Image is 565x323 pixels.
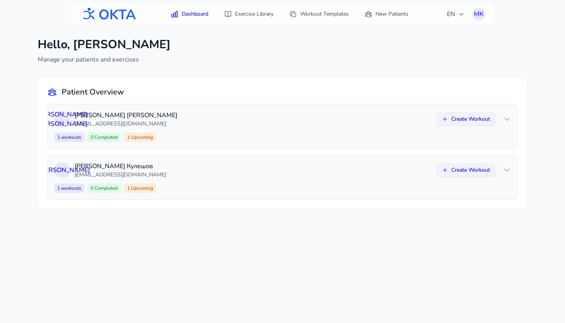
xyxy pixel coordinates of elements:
span: 1 [124,132,156,142]
button: МК [472,8,485,20]
h1: Hello, [PERSON_NAME] [38,38,171,52]
span: Upcoming [130,134,153,140]
a: Workout Templates [284,7,354,21]
a: Dashboard [166,7,213,21]
span: Completed [93,134,118,140]
span: Д [PERSON_NAME] [34,165,90,175]
span: [PERSON_NAME] [PERSON_NAME] [37,110,87,129]
span: 1 [54,183,84,193]
p: [PERSON_NAME] Кулешов [75,161,432,171]
p: [PERSON_NAME] [PERSON_NAME] [75,111,432,120]
h2: Patient Overview [62,87,124,98]
span: 0 [87,183,121,193]
span: EN [447,9,465,19]
span: Upcoming [130,185,153,191]
span: workouts [60,185,81,191]
a: New Patients [360,7,413,21]
span: 1 [124,183,156,193]
button: Create Workout [437,163,495,177]
p: [EMAIL_ADDRESS][DOMAIN_NAME] [75,171,432,179]
button: EN [442,6,469,22]
img: OKTA logo [80,4,137,24]
span: workouts [60,134,81,140]
span: 1 [54,132,84,142]
span: 0 [87,132,121,142]
p: Manage your patients and exercises [38,55,171,64]
span: Completed [93,185,118,191]
a: Exercise Library [219,7,278,21]
p: [EMAIL_ADDRESS][DOMAIN_NAME] [75,120,432,128]
button: Create Workout [437,113,495,126]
